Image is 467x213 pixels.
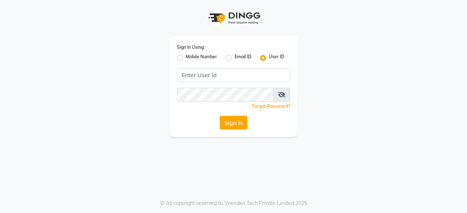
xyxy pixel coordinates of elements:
[220,116,247,130] button: Sign In
[204,7,263,29] img: logo1.svg
[235,54,251,62] label: Email ID
[186,54,217,62] label: Mobile Number
[252,103,290,109] a: Forgot Password?
[177,68,290,82] input: Username
[269,54,284,62] label: User ID
[177,44,205,51] label: Sign In Using:
[177,88,274,102] input: Username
